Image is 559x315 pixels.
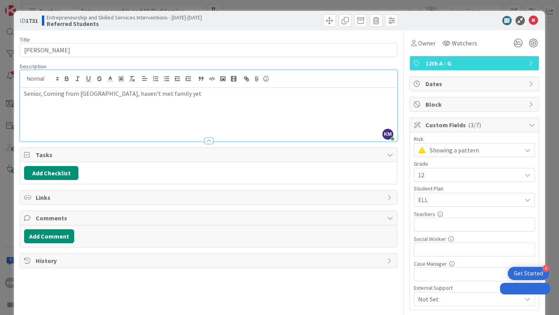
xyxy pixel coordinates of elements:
input: type card name here... [20,43,398,57]
span: Entrepreneurship and Skilled Services Interventions - [DATE]-[DATE] [47,14,202,21]
label: Social Worker [414,235,446,242]
div: Get Started [514,270,543,277]
span: KM [382,129,393,140]
span: Tasks [36,150,383,159]
label: Case Manager [414,260,447,267]
label: Teachers [414,211,435,218]
div: Open Get Started checklist, remaining modules: 4 [508,267,549,280]
span: Showing a pattern [430,145,517,156]
span: Dates [425,79,525,88]
div: Student Plan [414,186,535,191]
span: ( 3/7 ) [468,121,481,129]
button: Add Checklist [24,166,78,180]
button: Add Comment [24,229,74,243]
div: Grade [414,161,535,166]
div: External Support [414,285,535,291]
label: Title [20,36,30,43]
span: Links [36,193,383,202]
div: 4 [542,265,549,272]
span: Watchers [452,38,477,48]
span: Custom Fields [425,120,525,130]
span: History [36,256,383,265]
span: Block [425,100,525,109]
b: 1731 [26,17,38,24]
div: Risk [414,136,535,142]
span: ID [20,16,38,25]
span: Comments [36,213,383,223]
span: Not Set [418,294,521,304]
span: Owner [418,38,436,48]
p: Senior, Coming from [GEOGRAPHIC_DATA], haven't met family yet [24,89,393,98]
b: Referred Students [47,21,202,27]
span: ELL [418,195,521,204]
span: 12 [418,170,517,180]
span: 12th A - G [425,59,525,68]
span: Description [20,63,47,70]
